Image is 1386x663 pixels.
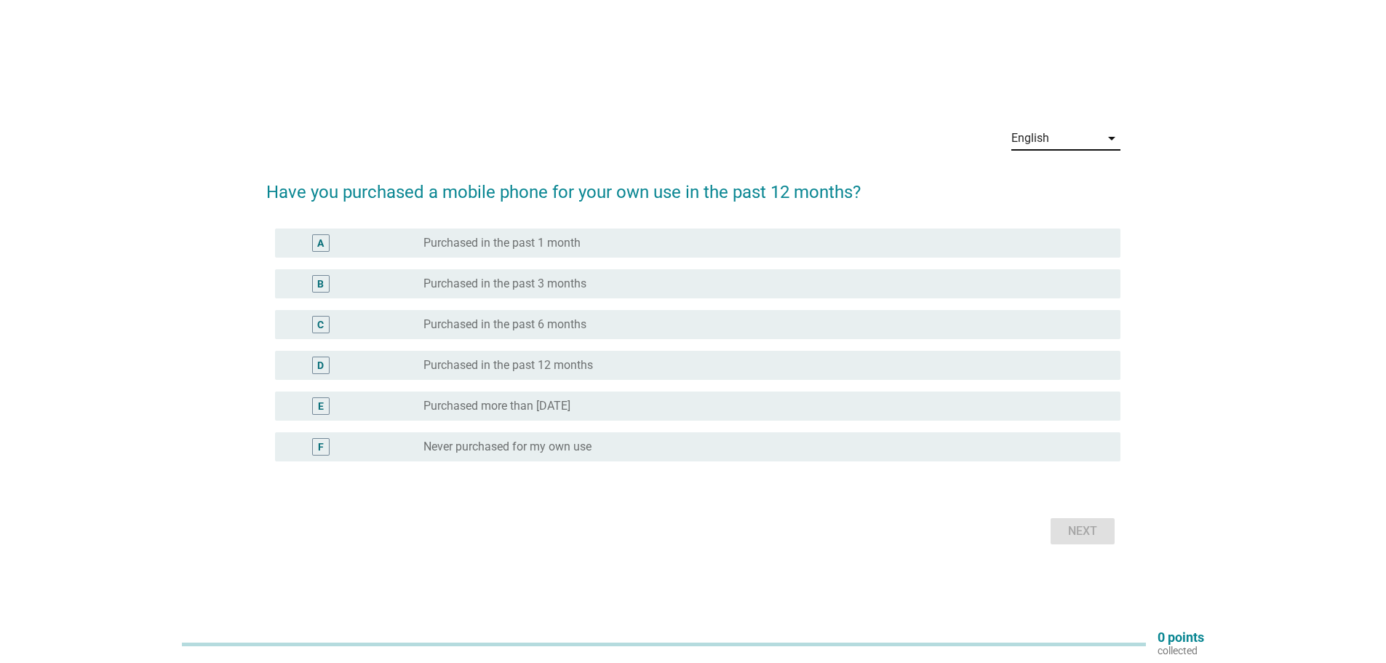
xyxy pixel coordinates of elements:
[317,317,324,332] div: C
[317,276,324,291] div: B
[318,398,324,413] div: E
[317,357,324,373] div: D
[266,164,1120,205] h2: Have you purchased a mobile phone for your own use in the past 12 months?
[423,440,592,454] label: Never purchased for my own use
[423,399,570,413] label: Purchased more than [DATE]
[423,236,581,250] label: Purchased in the past 1 month
[1103,130,1120,147] i: arrow_drop_down
[1158,644,1204,657] p: collected
[423,358,593,373] label: Purchased in the past 12 months
[317,235,324,250] div: A
[1158,631,1204,644] p: 0 points
[423,317,586,332] label: Purchased in the past 6 months
[1011,132,1049,145] div: English
[423,277,586,291] label: Purchased in the past 3 months
[318,439,324,454] div: F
